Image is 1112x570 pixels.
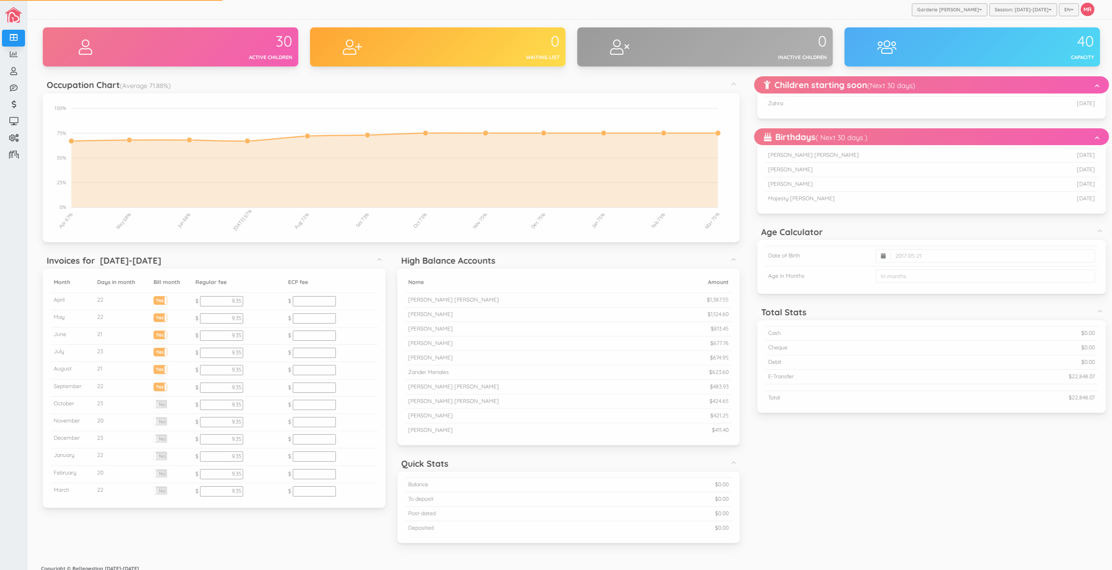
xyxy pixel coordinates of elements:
span: $ [194,297,197,304]
td: Date of Birth [763,246,871,266]
span: $ [194,435,197,442]
td: December [49,431,92,448]
td: [PERSON_NAME] [763,162,1030,177]
h5: Month [52,279,89,285]
span: $ [286,418,290,425]
small: $483.93 [708,383,727,390]
td: April [49,293,92,310]
label: No [152,417,166,425]
tspan: 100% [52,105,65,111]
span: $ [194,487,197,494]
h5: Children starting soon [762,80,914,90]
td: Debit [763,355,928,370]
span: $ [194,418,197,425]
input: In months [874,270,1093,283]
h5: High Balance Accounts [399,256,494,265]
td: [DATE] [1030,191,1096,205]
div: Active children [132,54,291,61]
td: $0.00 [608,492,730,506]
span: $ [194,349,197,356]
span: $ [286,435,290,442]
td: $0.00 [608,521,730,535]
small: $424.65 [708,397,727,405]
label: No [152,487,166,494]
td: 21 [92,327,149,345]
label: Yes [152,314,166,320]
tspan: Jun 68% [174,211,191,229]
small: $623.60 [707,369,727,376]
small: [PERSON_NAME] [407,354,451,361]
td: To deposit [403,492,609,506]
small: $1,124.60 [706,311,727,318]
td: $0.00 [928,341,1096,355]
span: $ [286,470,290,477]
td: $22,848.07 [928,390,1096,405]
td: Zahra [763,96,918,110]
h5: Invoices for [DATE]-[DATE] [45,256,160,265]
td: 23 [92,431,149,448]
td: May [49,310,92,327]
div: 30 [132,33,291,50]
tspan: Oct 75% [410,211,427,229]
td: E-Transfer [763,369,928,384]
td: Balance [403,477,609,492]
td: Majesty [PERSON_NAME] [763,191,1030,205]
td: November [49,414,92,431]
small: [PERSON_NAME] [407,311,451,318]
small: $421.25 [709,412,727,419]
tspan: 25% [55,179,65,186]
small: [PERSON_NAME] [PERSON_NAME] [407,383,497,390]
tspan: Aug 72% [291,211,309,230]
td: $0.00 [608,506,730,521]
small: ( Next 30 days ) [814,133,866,142]
label: No [152,400,166,408]
tspan: Dec 75% [528,211,545,230]
label: Yes [152,331,166,337]
td: 21 [92,362,149,379]
label: Yes [152,383,166,389]
td: Deposited [403,521,609,535]
small: [PERSON_NAME] [407,412,451,419]
tspan: Set 73% [353,211,369,228]
h5: Quick Stats [399,459,447,468]
tspan: Apr 67% [56,211,72,230]
small: $674.95 [708,354,727,361]
span: $ [286,384,290,391]
small: $411.40 [710,426,727,433]
td: 20 [92,466,149,483]
h5: Regular fee [194,279,280,285]
td: 23 [92,396,149,414]
small: $1,387.55 [705,296,727,303]
small: [PERSON_NAME] [407,340,451,347]
small: $813.45 [709,325,727,332]
td: 22 [92,483,149,500]
h5: Total Stats [759,307,805,317]
td: [DATE] [1030,177,1096,191]
td: $0.00 [928,326,1096,341]
tspan: [DATE] 67% [230,208,252,232]
iframe: chat widget [1079,539,1104,562]
input: 2017-05-21 [889,249,1093,263]
span: $ [286,315,290,322]
td: Cheque [763,341,928,355]
small: [PERSON_NAME] [PERSON_NAME] [407,296,497,303]
td: 22 [92,379,149,396]
div: Capacity [934,54,1092,61]
td: 22 [92,293,149,310]
h5: Bill month [152,279,187,285]
tspan: Nov 75% [470,211,487,230]
span: $ [194,332,197,339]
span: $ [194,470,197,477]
h5: Birthdays [762,132,866,142]
h5: Name [407,279,654,285]
small: [PERSON_NAME] [407,325,451,332]
small: [PERSON_NAME] [PERSON_NAME] [407,397,497,405]
span: $ [194,453,197,460]
span: $ [286,366,290,373]
td: [PERSON_NAME] [PERSON_NAME] [763,148,1030,162]
span: $ [286,297,290,304]
div: 0 [667,33,825,50]
td: 22 [92,310,149,327]
td: [PERSON_NAME] [763,177,1030,191]
h5: Occupation Chart [45,80,169,90]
